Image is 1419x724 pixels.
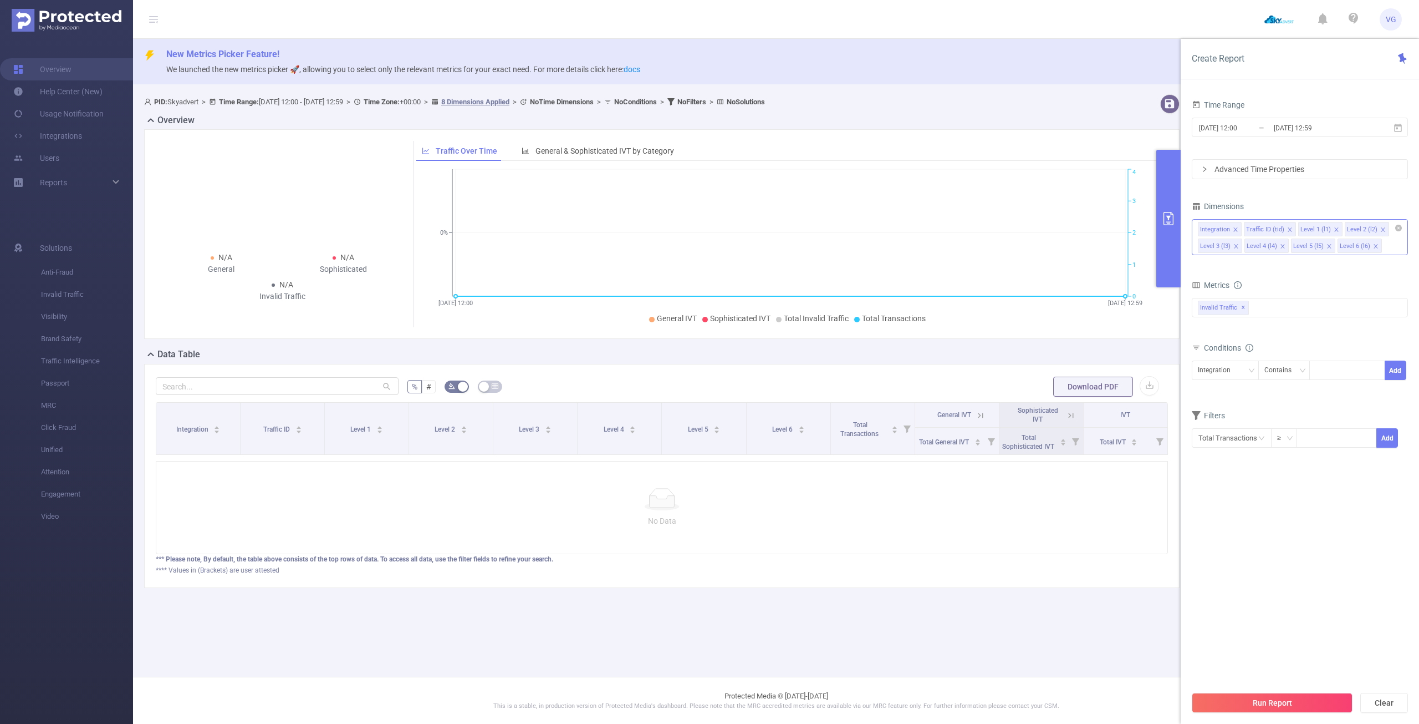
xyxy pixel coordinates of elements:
span: Traffic Intelligence [41,350,133,372]
button: Clear [1360,693,1408,713]
div: Level 6 (l6) [1340,239,1370,254]
i: icon: caret-down [891,429,897,432]
i: icon: line-chart [422,147,430,155]
div: Contains [1264,361,1299,379]
div: Level 3 (l3) [1200,239,1231,254]
span: Total IVT [1100,438,1127,446]
p: This is a stable, in production version of Protected Media's dashboard. Please note that the MRC ... [161,702,1391,711]
a: docs [624,65,640,74]
span: ✕ [1241,301,1246,315]
i: icon: close [1334,227,1339,234]
span: Integration [176,426,210,433]
tspan: 2 [1132,230,1136,237]
a: Integrations [13,125,82,147]
i: icon: caret-up [630,424,636,428]
div: Sort [713,424,720,431]
span: Passport [41,372,133,394]
span: IVT [1120,411,1130,419]
span: Dimensions [1192,202,1244,211]
li: Level 5 (l5) [1291,239,1335,253]
span: Sophisticated IVT [710,314,770,323]
span: N/A [218,253,232,262]
i: Filter menu [899,403,915,454]
tspan: 0 [1132,293,1136,300]
span: Invalid Traffic [1198,301,1249,315]
i: icon: caret-down [1060,441,1066,444]
div: Sort [213,424,220,431]
div: Integration [1198,361,1238,379]
i: icon: info-circle [1234,281,1242,289]
i: icon: close [1380,227,1386,234]
div: Sort [798,424,805,431]
span: Total Invalid Traffic [784,314,849,323]
i: icon: caret-up [1060,437,1066,441]
span: > [509,98,520,106]
span: Level 5 [688,426,710,433]
b: No Filters [677,98,706,106]
span: General & Sophisticated IVT by Category [535,146,674,155]
span: Attention [41,461,133,483]
a: Users [13,147,59,169]
b: No Time Dimensions [530,98,594,106]
span: > [594,98,604,106]
span: We launched the new metrics picker 🚀, allowing you to select only the relevant metrics for your e... [166,65,640,74]
i: icon: caret-down [714,429,720,432]
div: ≥ [1277,429,1289,447]
span: General IVT [657,314,697,323]
span: Video [41,505,133,528]
span: Level 2 [435,426,457,433]
div: Level 1 (l1) [1300,222,1331,237]
i: icon: close [1373,244,1379,250]
span: Conditions [1204,343,1253,352]
span: Sophisticated IVT [1018,407,1058,423]
span: Traffic ID [263,426,292,433]
span: Reports [40,178,67,187]
i: icon: down [1287,435,1293,443]
b: PID: [154,98,167,106]
h2: Overview [157,114,195,127]
div: Sophisticated [283,264,405,275]
tspan: 4 [1132,169,1136,176]
span: Brand Safety [41,328,133,350]
i: icon: caret-down [545,429,552,432]
li: Integration [1198,222,1242,236]
li: Level 3 (l3) [1198,239,1242,253]
i: icon: caret-up [214,424,220,428]
div: Sort [1060,437,1066,444]
i: icon: caret-up [798,424,804,428]
tspan: 3 [1132,198,1136,205]
span: Filters [1192,411,1225,420]
li: Level 4 (l4) [1244,239,1289,253]
li: Level 6 (l6) [1338,239,1382,253]
b: Time Range: [219,98,259,106]
span: Unified [41,439,133,461]
div: Sort [891,424,898,431]
span: > [706,98,717,106]
span: > [343,98,354,106]
div: Level 5 (l5) [1293,239,1324,254]
span: Level 6 [772,426,794,433]
i: icon: down [1248,367,1255,375]
i: icon: close-circle [1395,225,1402,231]
span: Visibility [41,306,133,328]
span: N/A [279,280,293,289]
button: Add [1385,361,1406,380]
span: General IVT [937,411,971,419]
span: Level 3 [519,426,541,433]
li: Traffic ID (tid) [1244,222,1296,236]
div: Sort [545,424,552,431]
div: **** Values in (Brackets) are user attested [156,565,1168,575]
i: icon: caret-up [461,424,467,428]
b: No Solutions [727,98,765,106]
div: *** Please note, By default, the table above consists of the top rows of data. To access all data... [156,554,1168,564]
span: Invalid Traffic [41,283,133,306]
span: Total Sophisticated IVT [1002,434,1056,450]
i: icon: caret-down [377,429,383,432]
div: Level 4 (l4) [1247,239,1277,254]
i: icon: close [1326,244,1332,250]
span: Level 1 [350,426,372,433]
i: icon: caret-down [214,429,220,432]
span: Total Transactions [840,421,880,438]
img: Protected Media [12,9,121,32]
i: Filter menu [1068,428,1083,454]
